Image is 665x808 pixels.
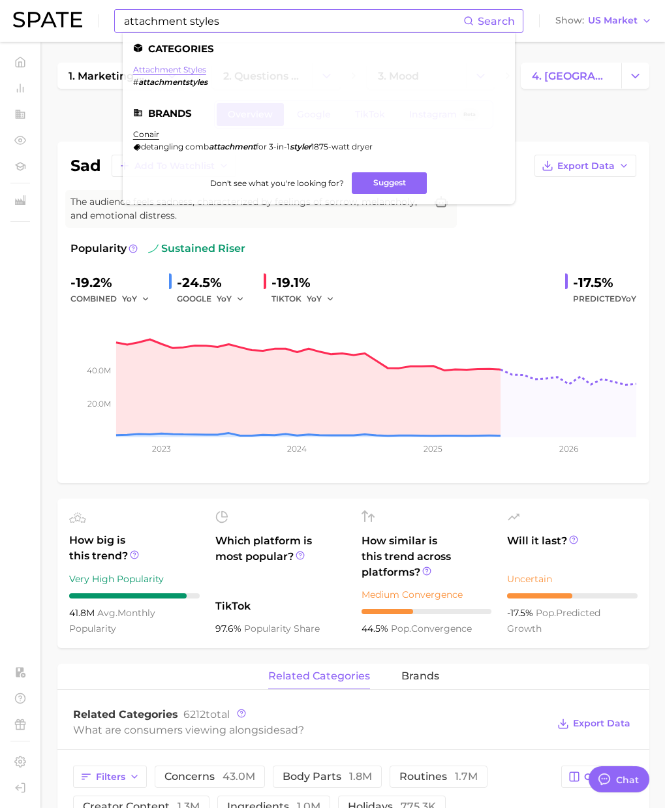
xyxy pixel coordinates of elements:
button: YoY [217,291,245,307]
span: How big is this trend? [69,533,200,565]
li: Categories [133,43,504,54]
div: -19.2% [70,272,159,293]
span: How similar is this trend across platforms? [362,533,492,580]
span: monthly popularity [69,607,155,634]
span: popularity share [244,623,320,634]
input: Search here for a brand, industry, or ingredient [123,10,463,32]
span: Export Data [557,161,615,172]
em: styler [290,142,311,151]
img: sustained riser [148,243,159,254]
span: -17.5% [507,607,536,619]
em: attachmentstyles [138,77,208,87]
span: Which platform is most popular? [215,533,346,592]
span: brands [401,670,439,682]
span: YoY [122,293,137,304]
span: 41.8m [69,607,97,619]
span: YoY [217,293,232,304]
span: YoY [621,294,636,303]
div: GOOGLE [177,291,253,307]
span: for 3-in-1 [256,142,290,151]
span: body parts [283,771,372,782]
abbr: popularity index [536,607,556,619]
span: 1. marketing & sales [69,70,147,82]
span: The audience feels sadness, characterized by feelings of sorrow, melancholy, and emotional distress. [70,195,425,223]
tspan: 2023 [152,444,171,454]
div: -24.5% [177,272,253,293]
span: detangling comb [141,142,209,151]
button: Add to Watchlist [112,155,236,177]
span: Predicted [573,291,636,307]
span: total [183,708,230,721]
div: combined [70,291,159,307]
span: 97.6% [215,623,244,634]
h1: sad [70,158,101,174]
span: concerns [164,771,255,782]
span: Filters [96,771,125,783]
div: Uncertain [507,571,638,587]
span: related categories [268,670,370,682]
span: sad [280,724,298,736]
span: 44.5% [362,623,391,634]
div: -17.5% [573,272,636,293]
button: ShowUS Market [552,12,655,29]
div: TIKTOK [271,291,343,307]
span: Related Categories [73,708,178,721]
span: Show [555,17,584,24]
button: Suggest [352,172,427,194]
span: predicted growth [507,607,600,634]
a: attachment styles [133,65,206,74]
abbr: average [97,607,117,619]
span: 1.8m [349,770,372,783]
span: Export Data [573,718,630,729]
button: Export Data [534,155,636,177]
span: Don't see what you're looking for? [210,178,344,188]
em: attachment [209,142,256,151]
span: 43.0m [223,770,255,783]
span: routines [399,771,478,782]
a: conair [133,129,159,139]
span: # [133,77,138,87]
span: Columns [584,771,626,783]
span: US Market [588,17,638,24]
span: TikTok [215,598,346,614]
button: Export Data [554,715,634,733]
tspan: 2024 [287,444,307,454]
tspan: 2025 [424,444,442,454]
span: Will it last? [507,533,638,565]
span: 6212 [183,708,206,721]
div: 4 / 10 [362,609,492,614]
img: SPATE [13,12,82,27]
a: Log out. Currently logged in with e-mail yumi.toki@spate.nyc. [10,778,30,798]
span: 1875-watt dryer [311,142,373,151]
div: What are consumers viewing alongside ? [73,721,548,739]
div: Medium Convergence [362,587,492,602]
span: 1.7m [455,770,478,783]
button: YoY [122,291,150,307]
div: 9 / 10 [69,593,200,598]
div: 5 / 10 [507,593,638,598]
a: 4. [GEOGRAPHIC_DATA] [521,63,621,89]
span: sustained riser [148,241,245,256]
abbr: popularity index [391,623,411,634]
span: Popularity [70,241,127,256]
li: Brands [133,108,504,119]
span: YoY [307,293,322,304]
button: YoY [307,291,335,307]
button: Columns [561,766,634,788]
span: 4. [GEOGRAPHIC_DATA] [532,70,610,82]
span: Search [478,15,515,27]
button: Change Category [621,63,649,89]
div: -19.1% [271,272,343,293]
span: convergence [391,623,472,634]
a: 1. marketing & sales [57,63,158,89]
tspan: 2026 [559,444,578,454]
div: Very High Popularity [69,571,200,587]
button: Filters [73,766,147,788]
